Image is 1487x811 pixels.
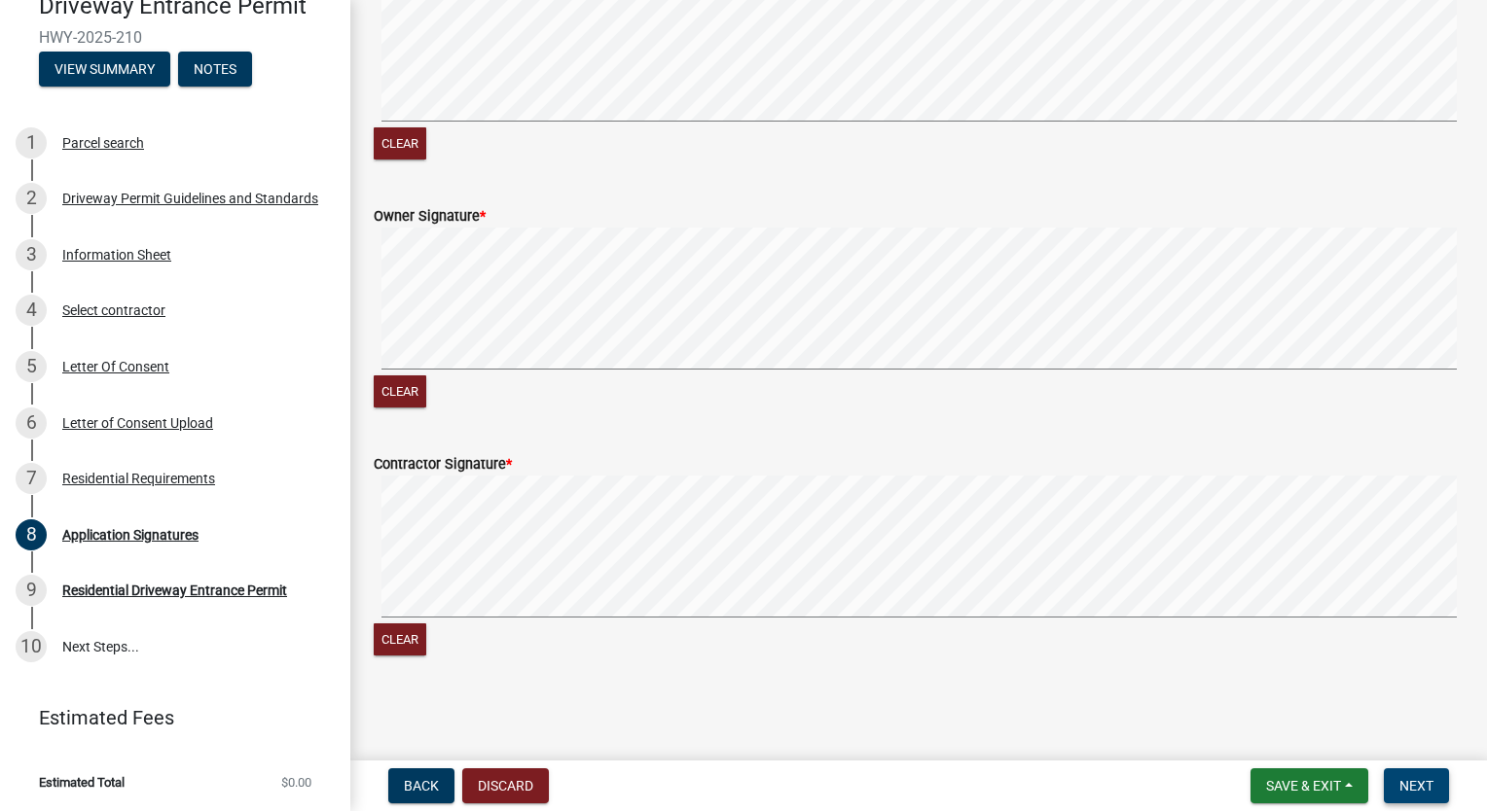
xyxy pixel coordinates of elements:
span: Back [404,778,439,793]
wm-modal-confirm: Notes [178,62,252,78]
div: Select contractor [62,303,165,317]
span: Estimated Total [39,776,125,789]
button: View Summary [39,52,170,87]
div: 1 [16,127,47,159]
div: 5 [16,351,47,382]
button: Clear [374,127,426,159]
div: 10 [16,631,47,662]
wm-modal-confirm: Summary [39,62,170,78]
span: Save & Exit [1266,778,1341,793]
button: Notes [178,52,252,87]
div: 2 [16,183,47,214]
div: Letter Of Consent [62,360,169,373]
div: 8 [16,519,47,550]
a: Estimated Fees [16,698,319,737]
button: Clear [374,623,426,655]
span: $0.00 [281,776,311,789]
div: 4 [16,295,47,326]
div: Application Signatures [62,528,199,542]
div: 7 [16,463,47,494]
div: Letter of Consent Upload [62,416,213,430]
button: Discard [462,768,549,803]
div: Residential Requirements [62,472,215,485]
span: Next [1399,778,1433,793]
div: Parcel search [62,136,144,150]
div: 3 [16,239,47,270]
label: Owner Signature [374,210,486,224]
div: Residential Driveway Entrance Permit [62,583,287,597]
span: HWY-2025-210 [39,28,311,47]
div: 9 [16,575,47,606]
div: 6 [16,407,47,439]
div: Information Sheet [62,248,171,262]
div: Driveway Permit Guidelines and Standards [62,192,318,205]
label: Contractor Signature [374,458,512,472]
button: Next [1384,768,1449,803]
button: Save & Exit [1251,768,1368,803]
button: Back [388,768,454,803]
button: Clear [374,375,426,407]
